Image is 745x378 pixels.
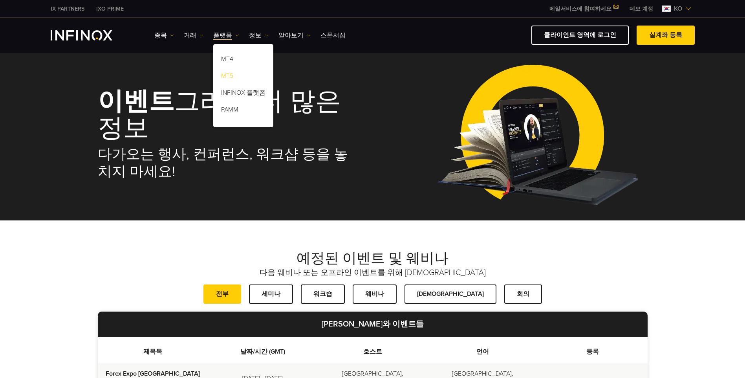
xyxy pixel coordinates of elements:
a: MT5 [213,69,273,86]
a: [DEMOGRAPHIC_DATA] [405,284,496,304]
th: 날짜/시간 (GMT) [208,337,318,363]
a: INFINOX MENU [624,5,659,13]
a: 알아보기 [278,31,311,40]
th: 제목목 [98,337,208,363]
a: 클라이언트 영역에 로그인 [531,26,629,45]
span: ko [671,4,685,13]
a: 플랫폼 [213,31,239,40]
a: 메일서비스에 참여하세요 [544,6,624,12]
a: 세미나 [249,284,293,304]
a: PAMM [213,103,273,119]
a: INFINOX [90,5,130,13]
h2: 다가오는 행사, 컨퍼런스, 워크샵 등을 놓치지 마세요! [98,146,362,180]
a: 실계좌 등록 [637,26,695,45]
a: 스폰서십 [320,31,346,40]
strong: [PERSON_NAME]와 이벤트들 [322,319,424,329]
h1: 그리고 더 많은 정보 [98,88,362,142]
a: 전부 [203,284,241,304]
a: 웨비나 [353,284,397,304]
a: INFINOX [45,5,90,13]
th: 언어 [428,337,538,363]
th: 등록 [538,337,648,363]
th: 호스트 [318,337,428,363]
a: 거래 [184,31,203,40]
a: MT4 [213,52,273,69]
a: 종목 [154,31,174,40]
a: 정보 [249,31,269,40]
a: INFINOX 플랫폼 [213,86,273,103]
strong: 이벤트 [98,86,174,117]
a: 워크숍 [301,284,345,304]
a: 회의 [504,284,542,304]
h2: 예정된 이벤트 및 웨비나 [98,250,648,267]
p: 다음 웨비나 또는 오프라인 이벤트를 위해 [DEMOGRAPHIC_DATA] [98,267,648,278]
a: INFINOX Logo [51,30,131,40]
